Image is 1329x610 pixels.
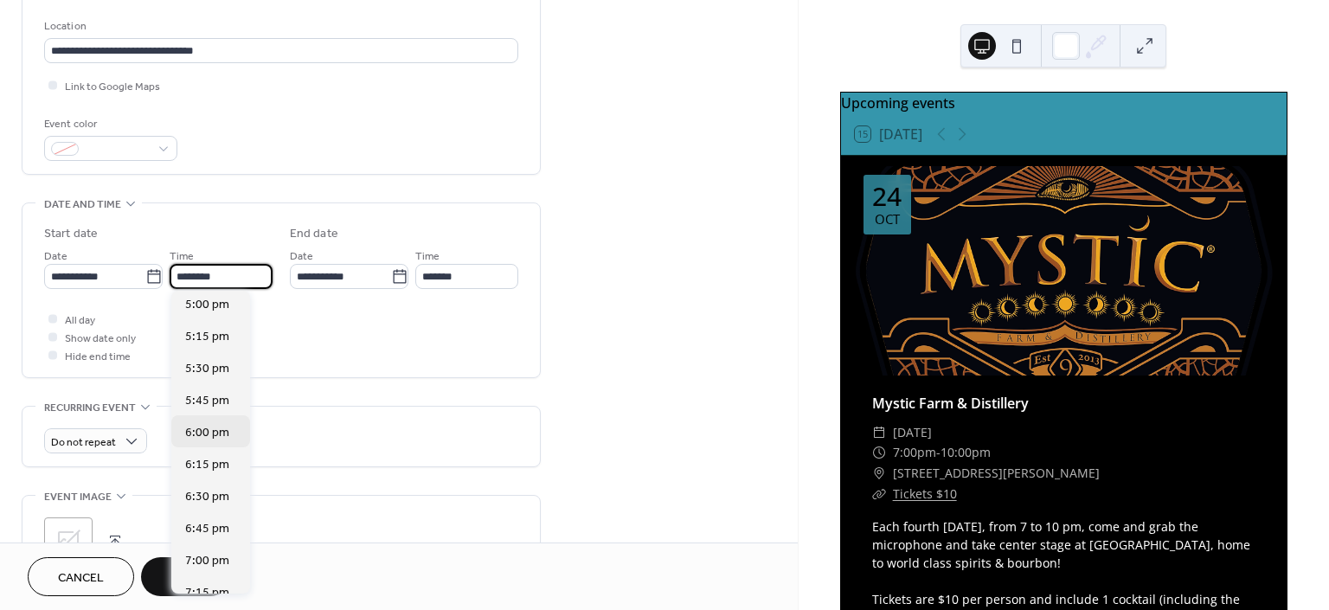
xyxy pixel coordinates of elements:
[893,422,932,443] span: [DATE]
[185,520,229,538] span: 6:45 pm
[185,456,229,474] span: 6:15 pm
[44,247,67,266] span: Date
[185,328,229,346] span: 5:15 pm
[44,225,98,243] div: Start date
[185,392,229,410] span: 5:45 pm
[415,247,440,266] span: Time
[65,330,136,348] span: Show date only
[65,311,95,330] span: All day
[893,485,957,502] a: Tickets $10
[872,463,886,484] div: ​
[872,183,902,209] div: 24
[185,488,229,506] span: 6:30 pm
[941,442,991,463] span: 10:00pm
[185,296,229,314] span: 5:00 pm
[44,196,121,214] span: Date and time
[51,433,116,453] span: Do not repeat
[28,557,134,596] button: Cancel
[44,399,136,417] span: Recurring event
[893,442,936,463] span: 7:00pm
[65,348,131,366] span: Hide end time
[185,360,229,378] span: 5:30 pm
[170,247,194,266] span: Time
[290,247,313,266] span: Date
[872,442,886,463] div: ​
[936,442,941,463] span: -
[141,557,230,596] button: Save
[893,463,1100,484] span: [STREET_ADDRESS][PERSON_NAME]
[872,484,886,504] div: ​
[290,225,338,243] div: End date
[44,115,174,133] div: Event color
[185,584,229,602] span: 7:15 pm
[841,93,1287,113] div: Upcoming events
[185,552,229,570] span: 7:00 pm
[185,424,229,442] span: 6:00 pm
[875,213,900,226] div: Oct
[872,422,886,443] div: ​
[872,394,1029,413] a: Mystic Farm & Distillery
[44,517,93,566] div: ;
[65,78,160,96] span: Link to Google Maps
[58,569,104,588] span: Cancel
[44,488,112,506] span: Event image
[44,17,515,35] div: Location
